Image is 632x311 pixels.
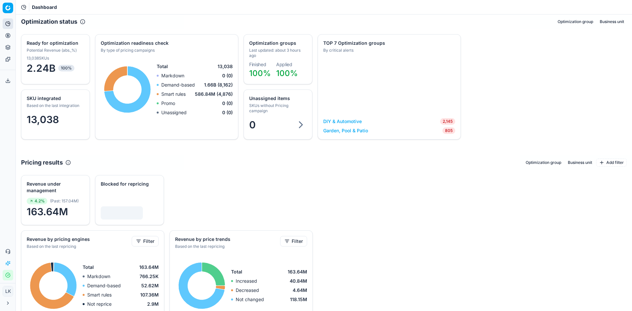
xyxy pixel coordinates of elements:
span: 805 [442,127,455,134]
span: 107.36M [140,292,159,298]
p: Smart rules [161,91,186,97]
span: 0 [249,119,256,131]
span: 4.64M [293,287,307,294]
span: 4.2% [27,198,47,204]
span: 163.64M [139,264,159,271]
span: 586.84M (4,876) [195,91,233,97]
p: Not changed [236,296,264,303]
span: Total [83,264,94,271]
div: SKUs without Pricing campaign [249,103,305,114]
h2: Pricing results [21,158,63,167]
span: 13,038 [218,63,233,70]
span: Total [157,63,168,70]
nav: breadcrumb [32,4,57,11]
span: 163.64M [27,206,84,218]
a: DIY & Automotive [323,118,362,125]
button: Business unit [597,18,627,26]
span: 163.64M [288,269,307,275]
div: By type of pricing campaigns [101,48,231,53]
span: 40.84M [290,278,307,284]
span: 118.15M [290,296,307,303]
div: Potential Revenue (abs.,%) [27,48,83,53]
span: 2.9M [147,301,159,307]
div: TOP 7 Optimization groups [323,40,454,46]
span: 13,038 [27,114,59,125]
div: Unassigned items [249,95,305,102]
p: Markdown [87,273,110,280]
p: Unassigned [161,109,187,116]
span: 13,038 SKUs [27,56,49,61]
p: Decreased [236,287,259,294]
a: Garden, Pool & Patio [323,127,368,134]
div: Optimization readiness check [101,40,231,46]
span: 766.25K [140,273,159,280]
span: 0 (0) [222,100,233,107]
div: SKU integrated [27,95,83,102]
div: Revenue under management [27,181,83,194]
p: Demand-based [87,282,121,289]
div: Based on the last repricing [175,244,279,249]
div: Optimization groups [249,40,305,46]
span: 100% [58,65,74,71]
p: Promo [161,100,175,107]
span: ( Past : 157.04M ) [50,198,79,204]
button: Business unit [565,159,595,167]
button: LK [3,286,13,297]
button: Optimization group [555,18,596,26]
span: 52.62M [141,282,159,289]
span: Total [231,269,242,275]
span: LK [3,286,13,296]
p: Increased [236,278,257,284]
button: Filter [132,236,159,246]
span: 0 (0) [222,109,233,116]
dt: Finished [249,62,271,67]
div: Ready for optimization [27,40,83,46]
button: Optimization group [523,159,564,167]
div: Based on the last repricing [27,244,130,249]
div: Revenue by pricing engines [27,236,130,243]
span: 100% [249,68,271,78]
span: 2.24B [27,62,84,74]
div: Last updated: about 3 hours ago [249,48,305,58]
p: Not reprice [87,301,112,307]
span: 0 (0) [222,72,233,79]
p: Demand-based [161,82,195,88]
button: Filter [280,236,307,246]
span: Dashboard [32,4,57,11]
p: Markdown [161,72,184,79]
button: Add filter [596,159,627,167]
div: Blocked for repricing [101,181,157,187]
dt: Applied [276,62,298,67]
h2: Optimization status [21,17,77,26]
div: By critical alerts [323,48,454,53]
div: Based on the last integration [27,103,83,108]
div: Revenue by price trends [175,236,279,243]
span: 100% [276,68,298,78]
p: Smart rules [87,292,112,298]
span: 2,145 [440,118,455,125]
span: 1.66B (8,162) [204,82,233,88]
